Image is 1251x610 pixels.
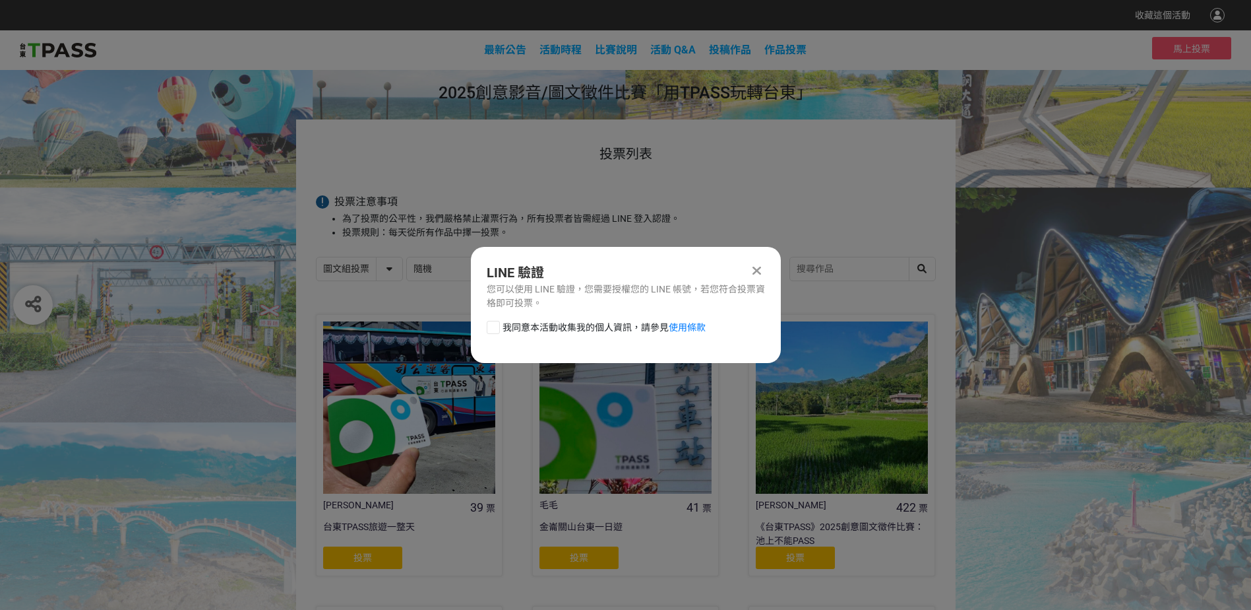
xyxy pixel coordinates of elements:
li: 投票規則：每天從所有作品中擇一投票。 [342,226,936,240]
span: 作品投票 [764,44,807,56]
div: 毛毛 [539,498,677,512]
a: 使用條款 [669,322,706,333]
span: 票 [919,503,928,514]
span: 投票注意事項 [334,195,398,208]
li: 為了投票的公平性，我們嚴格禁止灌票行為，所有投票者皆需經過 LINE 登入認證。 [342,212,936,226]
a: 活動 Q&A [650,44,696,56]
span: 投票 [570,553,588,563]
span: 41 [687,500,700,514]
span: 422 [896,500,916,514]
div: LINE 驗證 [487,263,765,283]
span: 馬上投票 [1173,44,1210,54]
a: [PERSON_NAME]422票《台東TPASS》2025創意圖文徵件比賽：池上不能PASS投票 [748,314,935,576]
div: 《台東TPASS》2025創意圖文徵件比賽：池上不能PASS [756,520,928,547]
span: 投票 [353,553,372,563]
span: 票 [486,503,495,514]
a: [PERSON_NAME]39票台東TPASS旅遊一整天投票 [316,314,503,576]
div: [PERSON_NAME] [756,498,894,512]
a: 活動時程 [539,44,582,56]
span: 票 [702,503,712,514]
button: 馬上投票 [1152,37,1231,59]
div: 台東TPASS旅遊一整天 [323,520,495,547]
a: 比賽說明 [595,44,637,56]
img: 2025創意影音/圖文徵件比賽「用TPASS玩轉台東」 [20,40,96,60]
span: 投稿作品 [709,44,751,56]
span: 收藏這個活動 [1135,10,1190,20]
span: 2025創意影音/圖文徵件比賽「用TPASS玩轉台東」 [439,83,812,102]
span: 投票 [786,553,805,563]
div: [PERSON_NAME] [323,498,461,512]
span: 我同意本活動收集我的個人資訊，請參見 [503,321,706,335]
div: 金崙關山台東一日遊 [539,520,712,547]
a: 毛毛41票金崙關山台東一日遊投票 [532,314,719,576]
div: 您可以使用 LINE 驗證，您需要授權您的 LINE 帳號，若您符合投票資格即可投票。 [487,283,765,310]
span: 39 [470,500,483,514]
input: 搜尋作品 [790,257,935,281]
h1: 投票列表 [316,146,936,162]
a: 最新公告 [484,44,526,56]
